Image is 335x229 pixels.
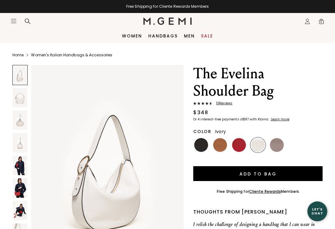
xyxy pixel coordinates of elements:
[215,128,226,135] span: Ivory
[13,88,27,107] img: The Evelina Shoulder Bag
[193,109,208,116] div: $348
[271,117,289,122] klarna-placement-style-cta: Learn more
[13,133,27,153] img: The Evelina Shoulder Bag
[11,18,17,24] button: Open site menu
[13,201,27,220] img: The Evelina Shoulder Bag
[13,110,27,130] img: The Evelina Shoulder Bag
[193,208,323,216] div: Thoughts from [PERSON_NAME]
[212,102,232,105] span: 13 Review s
[270,138,284,152] img: Light Mushroom
[193,117,243,122] klarna-placement-style-body: Or 4 interest-free payments of
[194,138,208,152] img: Black
[318,19,324,26] span: 0
[201,33,213,38] a: Sale
[193,102,323,106] a: 13Reviews
[250,117,270,122] klarna-placement-style-body: with Klarna
[148,33,178,38] a: Handbags
[243,117,249,122] klarna-placement-style-amount: $87
[193,166,323,181] button: Add to Bag
[184,33,195,38] a: Men
[31,53,112,58] a: Women's Italian Handbags & Accessories
[193,129,212,134] h2: Color
[122,33,142,38] a: Women
[232,138,246,152] img: Cardinal Red
[249,189,281,194] a: Cliente Rewards
[193,65,323,100] h1: The Evelina Shoulder Bag
[13,156,27,175] img: The Evelina Shoulder Bag
[270,118,289,121] a: Learn more
[251,138,265,152] img: Ivory
[217,189,299,194] div: Free Shipping for Members
[12,53,24,58] a: Home
[213,138,227,152] img: Tan
[143,17,192,25] img: M.Gemi
[307,207,327,215] div: Let's Chat
[13,178,27,198] img: The Evelina Shoulder Bag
